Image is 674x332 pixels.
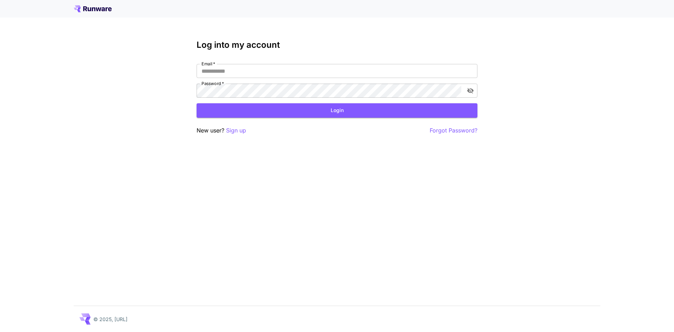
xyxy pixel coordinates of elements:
[197,103,477,118] button: Login
[197,40,477,50] h3: Log into my account
[201,61,215,67] label: Email
[226,126,246,135] button: Sign up
[93,315,127,323] p: © 2025, [URL]
[201,80,224,86] label: Password
[430,126,477,135] button: Forgot Password?
[197,126,246,135] p: New user?
[464,84,477,97] button: toggle password visibility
